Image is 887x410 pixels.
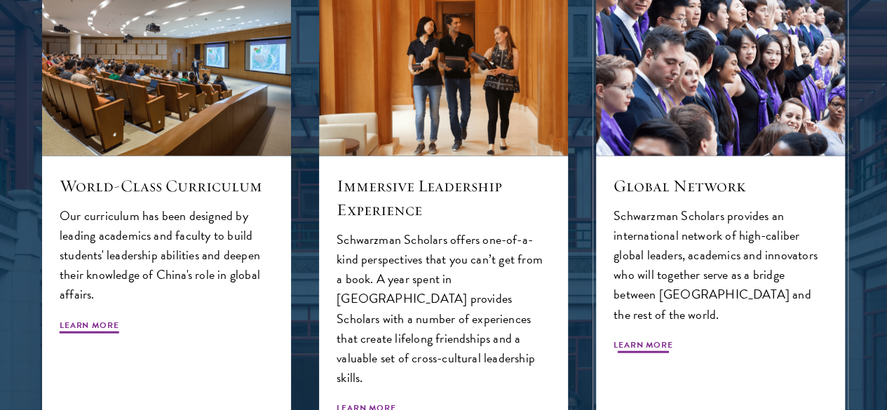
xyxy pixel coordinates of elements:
span: Learn More [614,339,673,355]
p: Our curriculum has been designed by leading academics and faculty to build students' leadership a... [60,206,273,304]
p: Schwarzman Scholars provides an international network of high-caliber global leaders, academics a... [614,206,827,324]
h5: World-Class Curriculum [60,174,273,198]
h5: Global Network [614,174,827,198]
span: Learn More [60,319,119,336]
p: Schwarzman Scholars offers one-of-a-kind perspectives that you can’t get from a book. A year spen... [337,230,550,388]
h5: Immersive Leadership Experience [337,174,550,221]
